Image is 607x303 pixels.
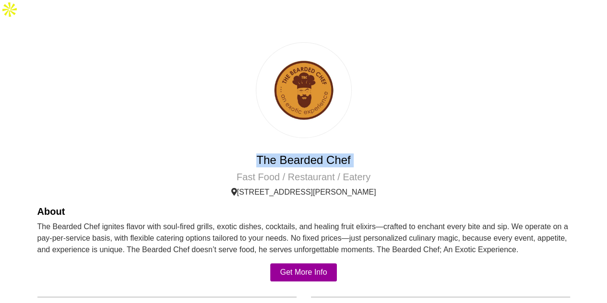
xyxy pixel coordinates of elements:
h5: Fast Food / Restaurant / Eatery [37,171,570,183]
b: About [37,206,65,217]
p: The Bearded Chef ignites flavor with soul-fired grills, exotic dishes, cocktails, and healing fru... [37,221,570,256]
a: Get More Info [270,263,337,281]
p: [STREET_ADDRESS][PERSON_NAME] [37,186,570,198]
h4: The Bearded Chef [37,153,570,167]
img: logo [256,42,352,138]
